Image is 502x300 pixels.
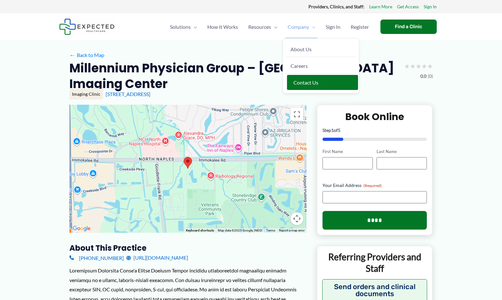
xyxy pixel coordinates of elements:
h2: Book Online [323,110,427,123]
span: Register [351,16,369,38]
label: First Name [323,149,373,155]
a: CompanyMenu Toggle [283,16,321,38]
span: (0) [428,72,433,80]
a: [URL][DOMAIN_NAME] [126,253,188,263]
nav: Primary Site Navigation [165,16,374,38]
a: Sign In [424,3,437,11]
p: Referring Providers and Staff [322,251,427,274]
h2: Millennium Physician Group – [GEOGRAPHIC_DATA] Imaging Center [69,60,399,92]
label: Last Name [377,149,427,155]
img: Expected Healthcare Logo - side, dark font, small [59,19,115,35]
a: Contact Us [287,75,358,90]
a: How It Works [202,16,243,38]
button: Map camera controls [291,212,303,225]
a: [STREET_ADDRESS] [106,91,150,97]
span: Sign In [326,16,340,38]
a: ←Back to Map [69,50,104,60]
span: Contact Us [293,79,318,85]
span: ★ [410,60,416,72]
h3: About this practice [69,243,307,253]
a: Open this area in Google Maps (opens a new window) [71,224,92,233]
span: Menu Toggle [271,16,277,38]
button: Toggle fullscreen view [291,108,303,121]
span: Resources [248,16,271,38]
a: Find a Clinic [380,20,437,34]
label: Your Email Address [323,182,427,189]
span: How It Works [207,16,238,38]
a: ResourcesMenu Toggle [243,16,283,38]
span: Menu Toggle [191,16,197,38]
a: Sign In [321,16,346,38]
span: (Required) [363,183,382,188]
strong: Providers, Clinics, and Staff: [308,4,364,9]
a: Terms (opens in new tab) [266,229,275,232]
span: ★ [427,60,433,72]
span: ★ [416,60,421,72]
a: Get Access [397,3,419,11]
span: Menu Toggle [309,16,315,38]
a: Learn More [369,3,392,11]
span: Company [288,16,309,38]
span: ★ [421,60,427,72]
p: Step of [323,128,427,133]
span: Map data ©2025 Google, INEGI [218,229,262,232]
span: About Us [291,46,312,52]
span: 5 [338,127,340,133]
span: Solutions [170,16,191,38]
a: SolutionsMenu Toggle [165,16,202,38]
div: Imaging Clinic [69,89,103,100]
a: [PHONE_NUMBER] [69,253,124,263]
img: Google [71,224,92,233]
span: 0.0 [420,72,426,80]
a: Register [346,16,374,38]
span: 1 [331,127,334,133]
span: ★ [404,60,410,72]
a: About Us [285,42,356,57]
a: Careers [285,58,356,74]
button: Keyboard shortcuts [186,228,214,233]
a: Report a map error [279,229,305,232]
span: ← [69,52,76,58]
span: Careers [291,63,308,69]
